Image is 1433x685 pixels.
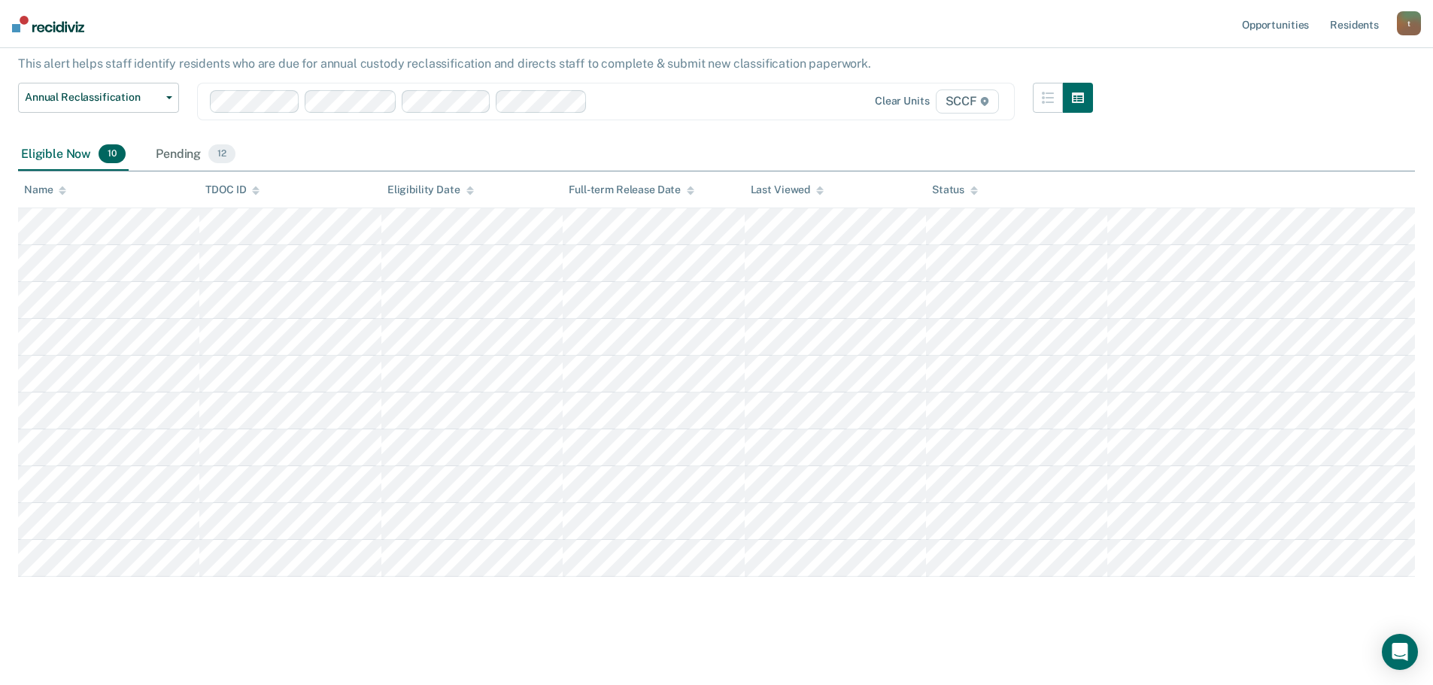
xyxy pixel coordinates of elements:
[153,138,238,171] div: Pending12
[24,183,66,196] div: Name
[875,95,930,108] div: Clear units
[1382,634,1418,670] div: Open Intercom Messenger
[99,144,126,164] span: 10
[18,56,871,71] p: This alert helps staff identify residents who are due for annual custody reclassification and dir...
[205,183,260,196] div: TDOC ID
[932,183,978,196] div: Status
[18,83,179,113] button: Annual Reclassification
[12,16,84,32] img: Recidiviz
[751,183,824,196] div: Last Viewed
[25,91,160,104] span: Annual Reclassification
[18,138,129,171] div: Eligible Now10
[208,144,235,164] span: 12
[387,183,474,196] div: Eligibility Date
[569,183,694,196] div: Full-term Release Date
[1397,11,1421,35] button: t
[936,89,999,114] span: SCCF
